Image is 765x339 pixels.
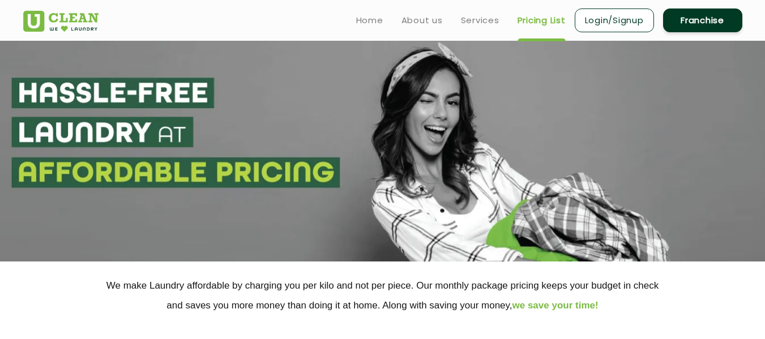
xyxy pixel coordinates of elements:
a: Login/Signup [575,8,654,32]
p: We make Laundry affordable by charging you per kilo and not per piece. Our monthly package pricin... [23,276,742,315]
span: we save your time! [512,300,599,311]
a: Home [356,14,383,27]
a: Franchise [663,8,742,32]
a: Services [461,14,499,27]
a: About us [401,14,443,27]
img: UClean Laundry and Dry Cleaning [23,11,99,32]
a: Pricing List [518,14,566,27]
